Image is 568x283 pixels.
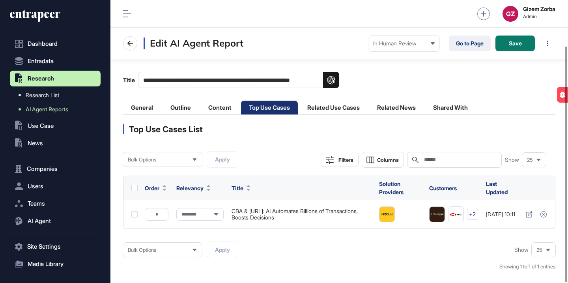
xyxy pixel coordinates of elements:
[28,140,43,146] span: News
[123,101,161,114] li: General
[10,213,101,229] button: AI Agent
[425,101,476,114] li: Shared With
[377,157,399,163] span: Columns
[128,157,156,163] span: Bulk Options
[10,53,101,69] button: Entradata
[10,118,101,134] button: Use Case
[379,207,394,222] img: H2O.ai
[10,196,101,212] button: Teams
[10,161,101,177] button: Companies
[28,201,45,207] span: Teams
[509,41,522,46] span: Save
[145,184,159,192] span: Order
[176,184,204,192] span: Relevancy
[429,185,457,191] span: Customers
[27,166,58,172] span: Companies
[527,157,533,163] span: 25
[138,72,339,88] input: Title
[10,178,101,194] button: Users
[10,36,101,52] a: Dashboard
[10,71,101,86] button: Research
[26,106,68,112] span: AI Agent Reports
[505,157,519,163] span: Show
[486,211,517,217] div: [DATE] 10:11
[495,36,535,51] button: Save
[232,184,243,192] span: Title
[523,14,555,19] span: Admin
[28,261,64,267] span: Media Library
[14,88,101,102] a: Research List
[321,153,359,167] button: Filters
[26,92,59,98] span: Research List
[373,40,435,47] div: In Human Review
[144,37,243,49] h3: Edit AI Agent Report
[362,152,404,168] button: Columns
[503,6,518,22] button: GZ
[228,200,375,229] td: CBA & [URL]: AI Automates Billions of Transactions, Boosts Decisions
[448,206,464,222] a: HSBC
[379,180,404,195] span: Solution Providers
[299,101,368,114] li: Related Use Cases
[200,101,239,114] li: Content
[28,41,58,47] span: Dashboard
[449,36,491,51] a: Go to Page
[27,244,61,250] span: Site Settings
[28,75,54,82] span: Research
[448,211,463,218] img: HSBC
[128,247,156,253] span: Bulk Options
[369,101,424,114] li: Related News
[10,135,101,151] button: News
[379,206,395,222] a: H2O.ai
[469,211,476,217] div: +2
[28,58,54,64] span: Entradata
[499,263,555,271] div: Showing 1 to 1 of 1 entries
[338,157,353,163] div: Filters
[28,183,43,189] span: Users
[10,256,101,272] button: Media Library
[486,180,508,195] span: Last Updated
[123,72,339,88] label: Title
[536,247,542,253] span: 25
[232,184,250,192] button: Title
[163,101,199,114] li: Outline
[430,207,445,222] img: JP Morgan Chase
[123,124,555,134] div: Top Use Cases List
[10,239,101,255] button: Site Settings
[28,123,54,129] span: Use Case
[145,184,166,192] button: Order
[28,218,51,224] span: AI Agent
[241,101,298,114] li: Top Use Cases
[429,206,445,222] a: JP Morgan Chase
[176,184,211,192] button: Relevancy
[523,6,555,12] strong: Gizem Zorba
[514,247,529,253] span: Show
[14,102,101,116] a: AI Agent Reports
